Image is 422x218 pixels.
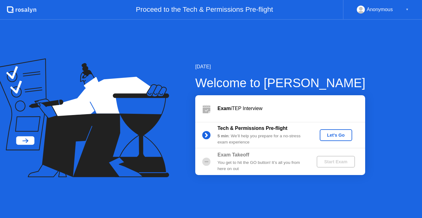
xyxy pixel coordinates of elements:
[367,6,393,14] div: Anonymous
[195,74,365,92] div: Welcome to [PERSON_NAME]
[217,134,229,138] b: 5 min
[217,160,306,172] div: You get to hit the GO button! It’s all you from here on out
[217,106,231,111] b: Exam
[217,105,365,112] div: iTEP Interview
[317,156,355,168] button: Start Exam
[319,159,352,164] div: Start Exam
[217,133,306,146] div: : We’ll help you prepare for a no-stress exam experience
[195,63,365,71] div: [DATE]
[406,6,409,14] div: ▼
[320,129,352,141] button: Let's Go
[217,152,249,157] b: Exam Takeoff
[217,126,287,131] b: Tech & Permissions Pre-flight
[322,133,350,138] div: Let's Go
